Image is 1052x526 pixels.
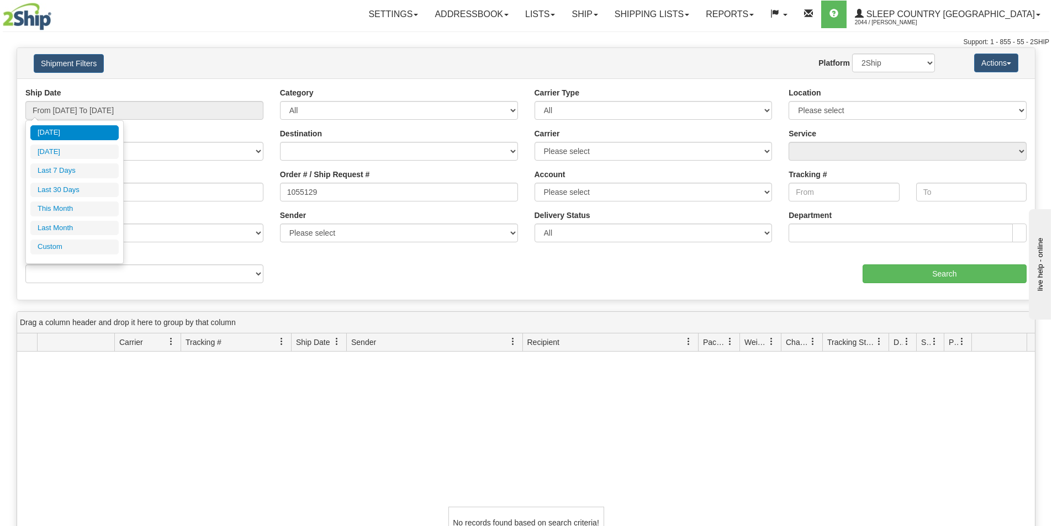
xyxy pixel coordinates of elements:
[8,9,102,18] div: live help - online
[894,337,903,348] span: Delivery Status
[535,87,579,98] label: Carrier Type
[818,57,850,68] label: Platform
[974,54,1018,72] button: Actions
[535,169,565,180] label: Account
[789,87,821,98] label: Location
[789,169,827,180] label: Tracking #
[925,332,944,351] a: Shipment Issues filter column settings
[744,337,768,348] span: Weight
[527,337,559,348] span: Recipient
[119,337,143,348] span: Carrier
[864,9,1035,19] span: Sleep Country [GEOGRAPHIC_DATA]
[789,128,816,139] label: Service
[855,17,938,28] span: 2044 / [PERSON_NAME]
[280,210,306,221] label: Sender
[535,128,560,139] label: Carrier
[953,332,971,351] a: Pickup Status filter column settings
[3,38,1049,47] div: Support: 1 - 855 - 55 - 2SHIP
[762,332,781,351] a: Weight filter column settings
[327,332,346,351] a: Ship Date filter column settings
[30,201,119,216] li: This Month
[280,169,370,180] label: Order # / Ship Request #
[721,332,739,351] a: Packages filter column settings
[863,264,1027,283] input: Search
[17,312,1035,333] div: grid grouping header
[3,3,51,30] img: logo2044.jpg
[535,210,590,221] label: Delivery Status
[916,183,1027,201] input: To
[847,1,1049,28] a: Sleep Country [GEOGRAPHIC_DATA] 2044 / [PERSON_NAME]
[30,163,119,178] li: Last 7 Days
[563,1,606,28] a: Ship
[679,332,698,351] a: Recipient filter column settings
[360,1,426,28] a: Settings
[517,1,563,28] a: Lists
[870,332,889,351] a: Tracking Status filter column settings
[30,145,119,160] li: [DATE]
[827,337,875,348] span: Tracking Status
[30,221,119,236] li: Last Month
[351,337,376,348] span: Sender
[697,1,762,28] a: Reports
[162,332,181,351] a: Carrier filter column settings
[786,337,809,348] span: Charge
[504,332,522,351] a: Sender filter column settings
[280,128,322,139] label: Destination
[272,332,291,351] a: Tracking # filter column settings
[30,125,119,140] li: [DATE]
[280,87,314,98] label: Category
[921,337,931,348] span: Shipment Issues
[897,332,916,351] a: Delivery Status filter column settings
[34,54,104,73] button: Shipment Filters
[803,332,822,351] a: Charge filter column settings
[1027,206,1051,319] iframe: chat widget
[703,337,726,348] span: Packages
[949,337,958,348] span: Pickup Status
[186,337,221,348] span: Tracking #
[296,337,330,348] span: Ship Date
[426,1,517,28] a: Addressbook
[789,183,899,201] input: From
[789,210,832,221] label: Department
[25,87,61,98] label: Ship Date
[30,183,119,198] li: Last 30 Days
[606,1,697,28] a: Shipping lists
[30,240,119,254] li: Custom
